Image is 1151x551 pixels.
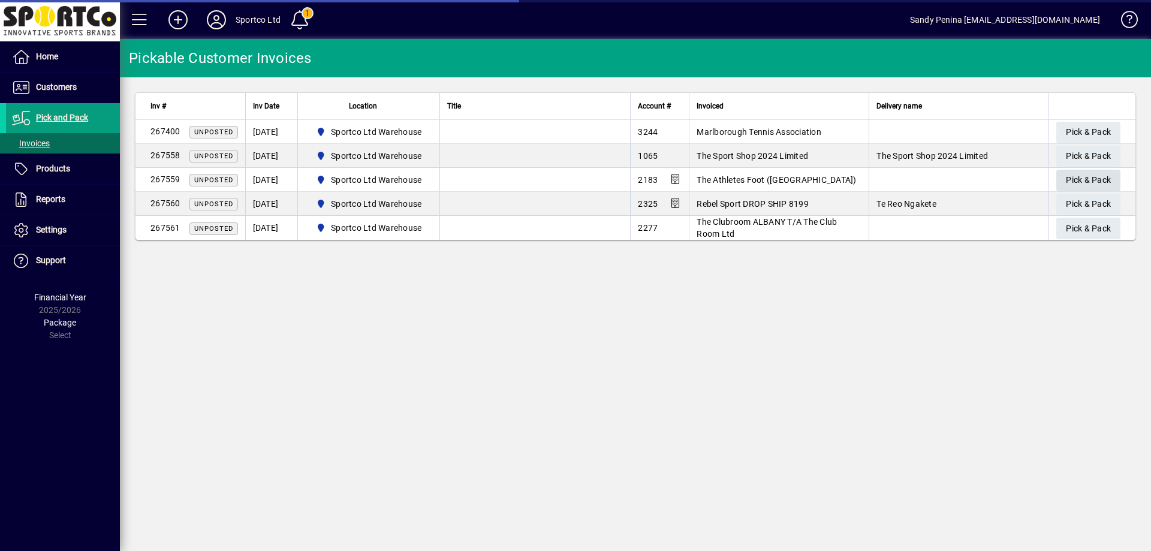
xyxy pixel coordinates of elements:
[876,199,936,209] span: Te Reo Ngakete
[150,127,180,136] span: 267400
[697,100,724,113] span: Invoiced
[349,100,377,113] span: Location
[150,100,166,113] span: Inv #
[36,194,65,204] span: Reports
[638,127,658,137] span: 3244
[1056,194,1120,215] button: Pick & Pack
[311,173,427,187] span: Sportco Ltd Warehouse
[697,127,821,137] span: Marlborough Tennis Association
[331,174,421,186] span: Sportco Ltd Warehouse
[245,144,297,168] td: [DATE]
[36,113,88,122] span: Pick and Pack
[6,185,120,215] a: Reports
[36,164,70,173] span: Products
[44,318,76,327] span: Package
[194,176,233,184] span: Unposted
[6,215,120,245] a: Settings
[1066,219,1111,239] span: Pick & Pack
[331,126,421,138] span: Sportco Ltd Warehouse
[36,82,77,92] span: Customers
[331,198,421,210] span: Sportco Ltd Warehouse
[1066,122,1111,142] span: Pick & Pack
[697,100,861,113] div: Invoiced
[1066,194,1111,214] span: Pick & Pack
[194,200,233,208] span: Unposted
[159,9,197,31] button: Add
[331,150,421,162] span: Sportco Ltd Warehouse
[194,225,233,233] span: Unposted
[638,100,671,113] span: Account #
[6,42,120,72] a: Home
[311,221,427,235] span: Sportco Ltd Warehouse
[638,223,658,233] span: 2277
[36,52,58,61] span: Home
[447,100,461,113] span: Title
[305,100,433,113] div: Location
[253,100,279,113] span: Inv Date
[6,73,120,103] a: Customers
[150,198,180,208] span: 267560
[697,199,809,209] span: Rebel Sport DROP SHIP 8199
[245,168,297,192] td: [DATE]
[697,217,837,239] span: The Clubroom ALBANY T/A The Club Room Ltd
[194,128,233,136] span: Unposted
[236,10,281,29] div: Sportco Ltd
[1056,146,1120,167] button: Pick & Pack
[697,151,808,161] span: The Sport Shop 2024 Limited
[36,255,66,265] span: Support
[1066,170,1111,190] span: Pick & Pack
[311,197,427,211] span: Sportco Ltd Warehouse
[150,174,180,184] span: 267559
[150,100,238,113] div: Inv #
[245,192,297,216] td: [DATE]
[245,216,297,240] td: [DATE]
[1066,146,1111,166] span: Pick & Pack
[638,100,682,113] div: Account #
[36,225,67,234] span: Settings
[638,175,658,185] span: 2183
[311,149,427,163] span: Sportco Ltd Warehouse
[253,100,290,113] div: Inv Date
[12,138,50,148] span: Invoices
[910,10,1100,29] div: Sandy Penina [EMAIL_ADDRESS][DOMAIN_NAME]
[1056,218,1120,239] button: Pick & Pack
[876,100,922,113] span: Delivery name
[1112,2,1136,41] a: Knowledge Base
[245,120,297,144] td: [DATE]
[197,9,236,31] button: Profile
[876,151,988,161] span: The Sport Shop 2024 Limited
[1056,122,1120,143] button: Pick & Pack
[150,223,180,233] span: 267561
[6,133,120,153] a: Invoices
[876,100,1041,113] div: Delivery name
[6,246,120,276] a: Support
[311,125,427,139] span: Sportco Ltd Warehouse
[150,150,180,160] span: 267558
[129,49,312,68] div: Pickable Customer Invoices
[638,151,658,161] span: 1065
[6,154,120,184] a: Products
[447,100,623,113] div: Title
[697,175,856,185] span: The Athletes Foot ([GEOGRAPHIC_DATA])
[331,222,421,234] span: Sportco Ltd Warehouse
[34,293,86,302] span: Financial Year
[638,199,658,209] span: 2325
[194,152,233,160] span: Unposted
[1056,170,1120,191] button: Pick & Pack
